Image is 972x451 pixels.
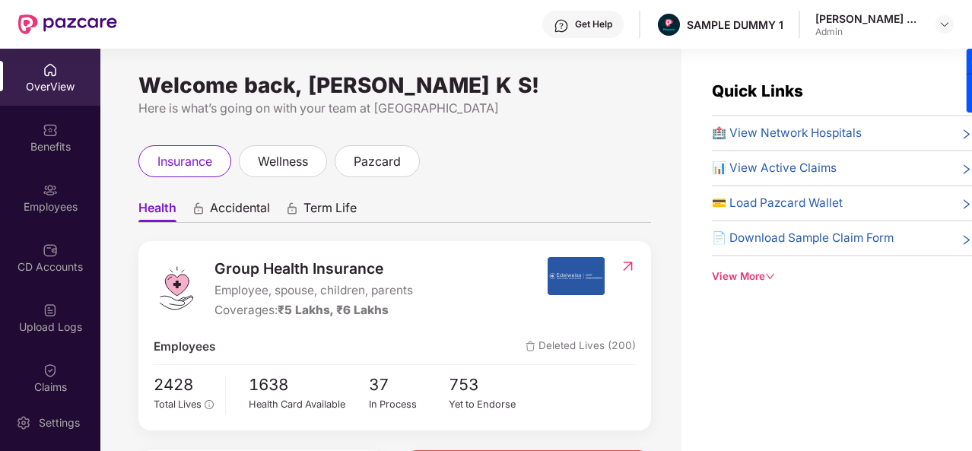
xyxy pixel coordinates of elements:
img: svg+xml;base64,PHN2ZyBpZD0iRHJvcGRvd24tMzJ4MzIiIHhtbG5zPSJodHRwOi8vd3d3LnczLm9yZy8yMDAwL3N2ZyIgd2... [939,18,951,30]
span: Accidental [210,200,270,222]
span: Health [138,200,176,222]
div: Coverages: [214,301,413,319]
img: Pazcare_Alternative_logo-01-01.png [658,14,680,36]
span: 💳 Load Pazcard Wallet [712,194,843,212]
span: Employees [154,338,215,356]
img: svg+xml;base64,PHN2ZyBpZD0iRW1wbG95ZWVzIiB4bWxucz0iaHR0cDovL3d3dy53My5vcmcvMjAwMC9zdmciIHdpZHRoPS... [43,183,58,198]
div: Here is what’s going on with your team at [GEOGRAPHIC_DATA] [138,99,651,118]
img: deleteIcon [526,341,535,351]
span: down [765,272,775,281]
span: 2428 [154,373,214,398]
div: [PERSON_NAME] K S [815,11,922,26]
img: New Pazcare Logo [18,14,117,34]
span: info-circle [205,400,213,408]
span: Term Life [303,200,357,222]
span: wellness [258,152,308,171]
div: Admin [815,26,922,38]
span: Quick Links [712,81,803,100]
img: RedirectIcon [620,259,636,274]
span: 📄 Download Sample Claim Form [712,229,894,247]
div: SAMPLE DUMMY 1 [687,17,783,32]
div: Health Card Available [249,397,369,412]
span: 1638 [249,373,369,398]
span: Employee, spouse, children, parents [214,281,413,300]
img: svg+xml;base64,PHN2ZyBpZD0iSGVscC0zMngzMiIgeG1sbnM9Imh0dHA6Ly93d3cudzMub3JnLzIwMDAvc3ZnIiB3aWR0aD... [554,18,569,33]
span: pazcard [354,152,401,171]
span: 37 [369,373,449,398]
span: 🏥 View Network Hospitals [712,124,862,142]
span: right [961,197,972,212]
div: In Process [369,397,449,412]
div: Yet to Endorse [449,397,529,412]
img: logo [154,265,199,311]
img: svg+xml;base64,PHN2ZyBpZD0iSG9tZSIgeG1sbnM9Imh0dHA6Ly93d3cudzMub3JnLzIwMDAvc3ZnIiB3aWR0aD0iMjAiIG... [43,62,58,78]
img: svg+xml;base64,PHN2ZyBpZD0iU2V0dGluZy0yMHgyMCIgeG1sbnM9Imh0dHA6Ly93d3cudzMub3JnLzIwMDAvc3ZnIiB3aW... [16,415,31,430]
span: 📊 View Active Claims [712,159,837,177]
img: insurerIcon [548,257,605,295]
div: Settings [34,415,84,430]
span: right [961,162,972,177]
div: animation [285,202,299,215]
div: Get Help [575,18,612,30]
span: Group Health Insurance [214,257,413,280]
div: View More [712,268,972,284]
img: svg+xml;base64,PHN2ZyBpZD0iQ0RfQWNjb3VudHMiIGRhdGEtbmFtZT0iQ0QgQWNjb3VudHMiIHhtbG5zPSJodHRwOi8vd3... [43,243,58,258]
span: Deleted Lives (200) [526,338,636,356]
span: 753 [449,373,529,398]
img: svg+xml;base64,PHN2ZyBpZD0iVXBsb2FkX0xvZ3MiIGRhdGEtbmFtZT0iVXBsb2FkIExvZ3MiIHhtbG5zPSJodHRwOi8vd3... [43,303,58,318]
span: insurance [157,152,212,171]
span: right [961,232,972,247]
span: Total Lives [154,399,202,410]
img: svg+xml;base64,PHN2ZyBpZD0iQmVuZWZpdHMiIHhtbG5zPSJodHRwOi8vd3d3LnczLm9yZy8yMDAwL3N2ZyIgd2lkdGg9Ij... [43,122,58,138]
div: Welcome back, [PERSON_NAME] K S! [138,79,651,91]
img: svg+xml;base64,PHN2ZyBpZD0iQ2xhaW0iIHhtbG5zPSJodHRwOi8vd3d3LnczLm9yZy8yMDAwL3N2ZyIgd2lkdGg9IjIwIi... [43,363,58,378]
div: animation [192,202,205,215]
span: ₹5 Lakhs, ₹6 Lakhs [278,303,389,317]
